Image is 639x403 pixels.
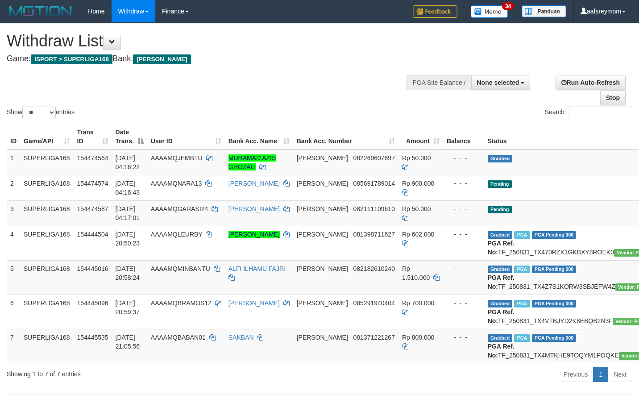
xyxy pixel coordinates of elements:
[488,231,513,239] span: Grabbed
[7,295,20,329] td: 6
[353,231,395,238] span: Copy 081398711627 to clipboard
[353,299,395,307] span: Copy 085291940404 to clipboard
[471,75,531,90] button: None selected
[514,334,530,342] span: Marked by aafheankoy
[20,150,74,175] td: SUPERLIGA168
[532,266,577,273] span: PGA Pending
[447,154,481,162] div: - - -
[74,124,112,150] th: Trans ID: activate to sort column ascending
[545,106,632,119] label: Search:
[7,366,260,378] div: Showing 1 to 7 of 7 entries
[77,180,108,187] span: 154474574
[297,154,348,162] span: [PERSON_NAME]
[488,206,512,213] span: Pending
[20,200,74,226] td: SUPERLIGA168
[7,54,417,63] h4: Game: Bank:
[77,231,108,238] span: 154444504
[532,231,577,239] span: PGA Pending
[7,4,75,18] img: MOTION_logo.png
[402,154,431,162] span: Rp 50.000
[297,205,348,212] span: [PERSON_NAME]
[297,334,348,341] span: [PERSON_NAME]
[22,106,56,119] select: Showentries
[7,200,20,226] td: 3
[7,150,20,175] td: 1
[20,295,74,329] td: SUPERLIGA168
[7,106,75,119] label: Show entries
[471,5,508,18] img: Button%20Memo.svg
[297,180,348,187] span: [PERSON_NAME]
[77,334,108,341] span: 154445535
[488,334,513,342] span: Grabbed
[297,299,348,307] span: [PERSON_NAME]
[600,90,626,105] a: Stop
[353,154,395,162] span: Copy 082269607697 to clipboard
[116,299,140,316] span: [DATE] 20:59:37
[7,175,20,200] td: 2
[112,124,147,150] th: Date Trans.: activate to sort column descending
[116,154,140,170] span: [DATE] 04:16:22
[558,367,593,382] a: Previous
[532,334,577,342] span: PGA Pending
[151,299,212,307] span: AAAAMQBRAMOS12
[502,2,514,10] span: 34
[77,205,108,212] span: 154474587
[514,266,530,273] span: Marked by aafheankoy
[116,180,140,196] span: [DATE] 04:16:43
[608,367,632,382] a: Next
[488,343,515,359] b: PGA Ref. No:
[514,231,530,239] span: Marked by aafounsreynich
[402,334,434,341] span: Rp 800.000
[228,299,280,307] a: [PERSON_NAME]
[407,75,471,90] div: PGA Site Balance /
[116,334,140,350] span: [DATE] 21:05:56
[522,5,566,17] img: panduan.png
[7,226,20,260] td: 4
[77,154,108,162] span: 154474564
[447,204,481,213] div: - - -
[20,226,74,260] td: SUPERLIGA168
[228,231,280,238] a: [PERSON_NAME]
[228,180,280,187] a: [PERSON_NAME]
[151,231,203,238] span: AAAAMQLEURBY
[353,180,395,187] span: Copy 085691789014 to clipboard
[228,154,276,170] a: MUHAMAD AZIS GHOZALI
[20,175,74,200] td: SUPERLIGA168
[151,265,210,272] span: AAAAMQMINBANTU
[116,265,140,281] span: [DATE] 20:58:24
[447,299,481,307] div: - - -
[593,367,608,382] a: 1
[151,205,208,212] span: AAAAMQGARASI24
[488,155,513,162] span: Grabbed
[532,300,577,307] span: PGA Pending
[488,180,512,188] span: Pending
[488,266,513,273] span: Grabbed
[7,329,20,363] td: 7
[398,124,443,150] th: Amount: activate to sort column ascending
[514,300,530,307] span: Marked by aafheankoy
[20,124,74,150] th: Game/API: activate to sort column ascending
[297,231,348,238] span: [PERSON_NAME]
[7,260,20,295] td: 5
[297,265,348,272] span: [PERSON_NAME]
[447,264,481,273] div: - - -
[133,54,191,64] span: [PERSON_NAME]
[353,334,395,341] span: Copy 081371221267 to clipboard
[20,260,74,295] td: SUPERLIGA168
[7,124,20,150] th: ID
[31,54,112,64] span: ISPORT > SUPERLIGA168
[151,154,203,162] span: AAAAMQJEMBTU
[488,274,515,290] b: PGA Ref. No:
[443,124,484,150] th: Balance
[413,5,457,18] img: Feedback.jpg
[77,265,108,272] span: 154445016
[293,124,398,150] th: Bank Acc. Number: activate to sort column ascending
[569,106,632,119] input: Search:
[228,334,254,341] a: SAKBAN
[402,180,434,187] span: Rp 900.000
[488,240,515,256] b: PGA Ref. No:
[556,75,626,90] a: Run Auto-Refresh
[488,300,513,307] span: Grabbed
[477,79,519,86] span: None selected
[225,124,293,150] th: Bank Acc. Name: activate to sort column ascending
